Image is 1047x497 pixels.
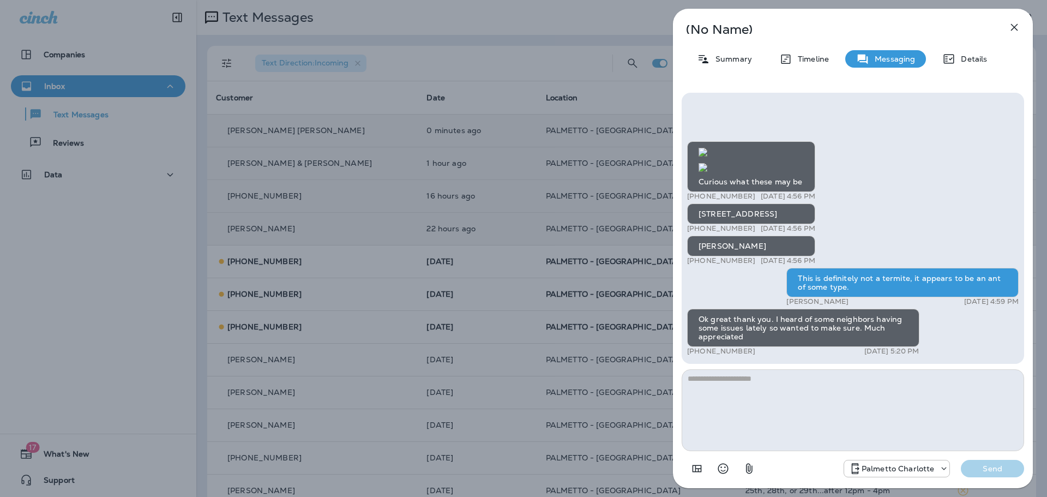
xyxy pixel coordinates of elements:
[687,192,755,201] p: [PHONE_NUMBER]
[761,192,815,201] p: [DATE] 4:56 PM
[712,458,734,480] button: Select an emoji
[687,347,755,356] p: [PHONE_NUMBER]
[862,464,935,473] p: Palmetto Charlotte
[786,268,1019,297] div: This is definitely not a termite, it appears to be an ant of some type.
[761,256,815,265] p: [DATE] 4:56 PM
[964,297,1019,306] p: [DATE] 4:59 PM
[844,462,950,475] div: +1 (704) 307-2477
[786,297,849,306] p: [PERSON_NAME]
[687,141,815,192] div: Curious what these may be
[686,458,708,480] button: Add in a premade template
[687,224,755,233] p: [PHONE_NUMBER]
[687,236,815,256] div: [PERSON_NAME]
[761,224,815,233] p: [DATE] 4:56 PM
[699,163,707,172] img: twilio-download
[792,55,829,63] p: Timeline
[955,55,987,63] p: Details
[710,55,752,63] p: Summary
[687,309,919,347] div: Ok great thank you. I heard of some neighbors having some issues lately so wanted to make sure. M...
[869,55,915,63] p: Messaging
[687,203,815,224] div: [STREET_ADDRESS]
[699,148,707,157] img: twilio-download
[864,347,919,356] p: [DATE] 5:20 PM
[686,25,984,34] p: (No Name)
[687,256,755,265] p: [PHONE_NUMBER]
